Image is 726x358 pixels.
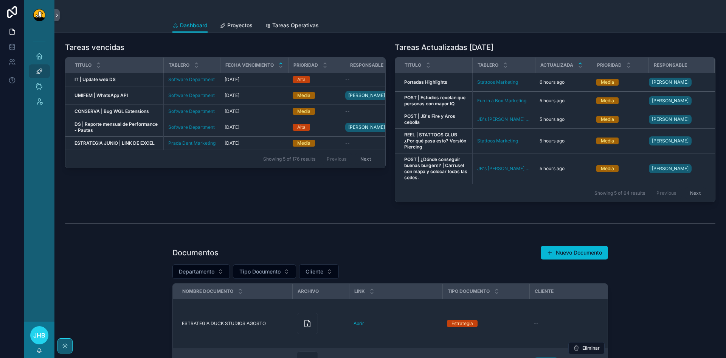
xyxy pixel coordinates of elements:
[225,140,284,146] a: [DATE]
[168,108,216,114] a: Software Department
[597,62,622,68] span: Prioridad
[263,156,315,162] span: Showing 5 of 176 results
[225,77,284,83] a: [DATE]
[582,345,600,351] span: Eliminar
[596,97,644,104] a: Media
[297,108,310,115] div: Media
[168,77,216,83] a: Software Department
[293,124,340,131] a: Alta
[345,140,350,146] span: --
[293,140,340,147] a: Media
[477,138,518,144] span: Stattoos Marketing
[74,77,159,83] a: IT | Update web DS
[477,98,526,104] a: Fun in a Box Marketing
[168,92,215,98] a: Software Department
[74,92,128,98] strong: UMIFEM | WhatsApp API
[477,138,531,144] a: Stattoos Marketing
[685,187,706,199] button: Next
[345,91,388,100] a: [PERSON_NAME]
[74,108,149,114] strong: CONSERVA | Bug WGL Extensions
[477,116,531,122] a: JB's [PERSON_NAME] Marketing
[168,140,216,146] a: Prada Dent Marketing
[540,116,587,122] a: 5 hours ago
[265,19,319,34] a: Tareas Operativas
[649,163,705,175] a: [PERSON_NAME]
[652,98,689,104] span: [PERSON_NAME]
[345,108,392,114] a: --
[293,76,340,83] a: Alta
[75,62,92,68] span: Titulo
[354,288,365,294] span: Link
[169,62,189,68] span: Tablero
[168,108,215,114] a: Software Department
[649,136,692,145] a: [PERSON_NAME]
[541,246,608,260] button: Nuevo Documento
[225,62,274,68] span: Fecha Vencimiento
[168,124,215,130] a: Software Department
[172,247,219,258] h1: Documentos
[404,132,468,150] a: REEL | STATTOOS CLUB ¿Por qué pasa esto? Versión Piercing
[596,138,644,144] a: Media
[272,22,319,29] span: Tareas Operativas
[477,79,518,85] a: Stattoos Marketing
[649,164,692,173] a: [PERSON_NAME]
[74,77,116,82] strong: IT | Update web DS
[478,62,498,68] span: Tablero
[404,95,467,106] strong: POST | Estudios revelan que personas con mayor IQ
[448,288,490,294] span: Tipo Documento
[404,156,468,181] a: POST | ¿Dónde conseguir buenas burgers? | Carrusel con mapa y colocar todas las sedes.
[568,342,605,354] button: Eliminar
[540,166,587,172] a: 5 hours ago
[297,76,306,83] div: Alta
[297,124,306,131] div: Alta
[596,79,644,86] a: Media
[297,140,310,147] div: Media
[345,89,392,102] a: [PERSON_NAME]
[168,124,216,130] a: Software Department
[65,42,124,53] h1: Tareas vencidas
[404,79,468,85] a: Portadas Highlights
[182,320,266,327] span: ESTRATEGIA DUCK STUDIOS AGOSTO
[451,320,473,327] div: Estrategia
[350,62,383,68] span: Responsable
[225,92,284,98] a: [DATE]
[540,116,565,122] p: 5 hours ago
[182,320,288,327] a: ESTRATEGIA DUCK STUDIOS AGOSTO
[395,42,493,53] h1: Tareas Actualizadas [DATE]
[33,9,45,21] img: App logo
[345,108,350,114] span: --
[447,320,525,327] a: Estrategia
[404,113,456,125] strong: POST | JB's Fire y Aros cebolla
[405,62,421,68] span: Titulo
[74,121,159,133] a: DS | Reporte mensual de Performance - Pautas
[179,268,214,275] span: Departamento
[227,22,253,29] span: Proyectos
[477,79,531,85] a: Stattoos Marketing
[180,22,208,29] span: Dashboard
[477,166,531,172] a: JB's [PERSON_NAME] Marketing
[540,79,587,85] a: 6 hours ago
[225,124,284,130] a: [DATE]
[404,95,468,107] a: POST | Estudios revelan que personas con mayor IQ
[652,166,689,172] span: [PERSON_NAME]
[74,140,159,146] a: ESTRATEGIA JUNIO | LINK DE EXCEL
[540,138,587,144] a: 5 hours ago
[168,92,216,98] a: Software Department
[354,320,364,326] a: Abrir
[404,79,447,85] strong: Portadas Highlights
[299,264,339,279] button: Select Button
[601,97,614,104] div: Media
[649,113,705,125] a: [PERSON_NAME]
[220,19,253,34] a: Proyectos
[652,138,689,144] span: [PERSON_NAME]
[355,153,376,165] button: Next
[649,96,692,105] a: [PERSON_NAME]
[182,288,233,294] span: Nombre Documento
[24,30,54,118] div: scrollable content
[594,190,645,196] span: Showing 5 of 64 results
[345,121,392,133] a: [PERSON_NAME]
